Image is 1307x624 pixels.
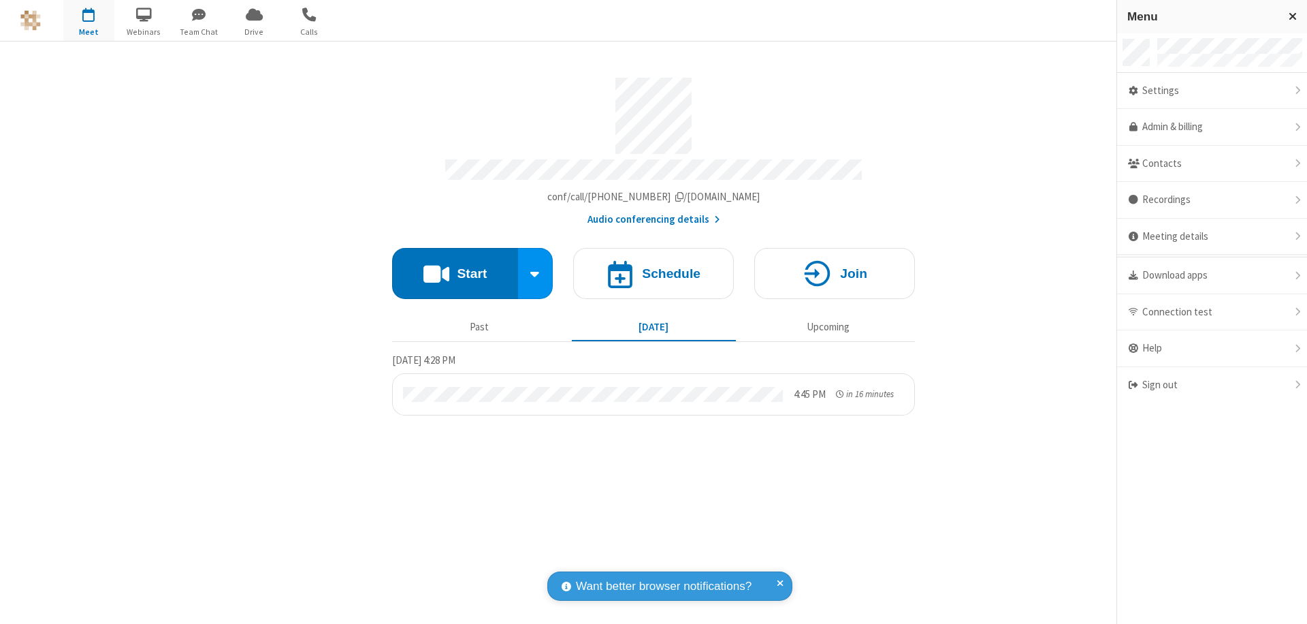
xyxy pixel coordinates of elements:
[229,26,280,38] span: Drive
[642,267,700,280] h4: Schedule
[457,267,487,280] h4: Start
[118,26,170,38] span: Webinars
[573,248,734,299] button: Schedule
[398,314,562,340] button: Past
[392,248,518,299] button: Start
[1117,219,1307,255] div: Meeting details
[754,248,915,299] button: Join
[576,578,752,595] span: Want better browser notifications?
[1117,294,1307,331] div: Connection test
[1117,367,1307,403] div: Sign out
[1117,73,1307,110] div: Settings
[20,10,41,31] img: QA Selenium DO NOT DELETE OR CHANGE
[1117,330,1307,367] div: Help
[1127,10,1276,23] h3: Menu
[794,387,826,403] div: 4:45 PM
[587,212,720,228] button: Audio conferencing details
[63,26,114,38] span: Meet
[1117,146,1307,183] div: Contacts
[840,267,867,280] h4: Join
[284,26,335,38] span: Calls
[746,314,910,340] button: Upcoming
[1117,182,1307,219] div: Recordings
[392,352,915,416] section: Today's Meetings
[1117,109,1307,146] a: Admin & billing
[846,388,894,400] span: in 16 minutes
[518,248,553,299] div: Start conference options
[1273,589,1297,614] iframe: Chat
[547,189,760,205] button: Copy my meeting room linkCopy my meeting room link
[1117,258,1307,294] div: Download apps
[547,190,760,203] span: Copy my meeting room link
[572,314,736,340] button: [DATE]
[392,354,455,366] span: [DATE] 4:28 PM
[174,26,225,38] span: Team Chat
[392,67,915,228] section: Account details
